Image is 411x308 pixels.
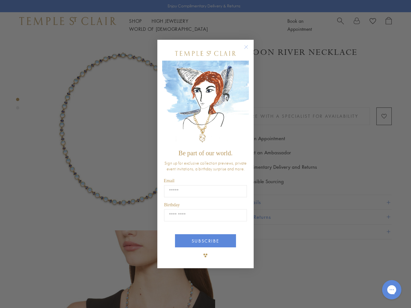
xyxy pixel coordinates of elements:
[164,160,247,172] span: Sign up for exclusive collection previews, private event invitations, a birthday surprise and more.
[175,234,236,247] button: SUBSCRIBE
[164,185,247,197] input: Email
[164,178,174,183] span: Email
[379,278,405,302] iframe: Gorgias live chat messenger
[245,46,253,54] button: Close dialog
[162,61,249,146] img: c4a9eb12-d91a-4d4a-8ee0-386386f4f338.jpeg
[175,51,236,56] img: Temple St. Clair
[164,202,180,207] span: Birthday
[199,249,212,262] img: TSC
[179,150,232,157] span: Be part of our world.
